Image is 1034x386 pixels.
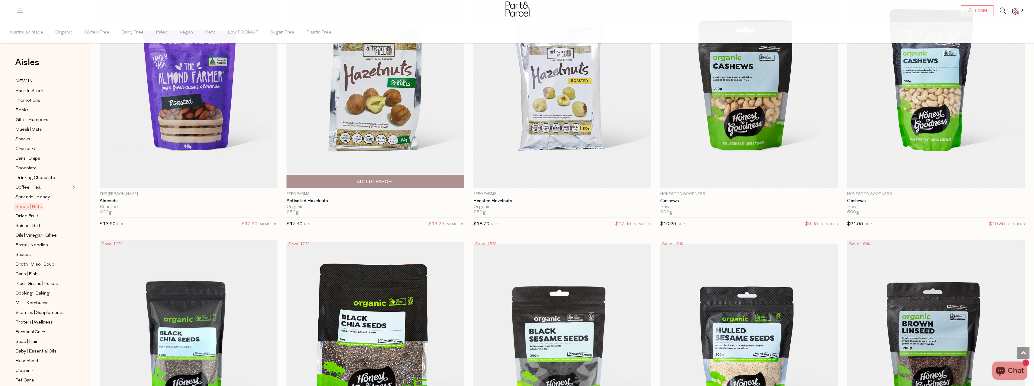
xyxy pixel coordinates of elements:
span: Keto [205,22,216,43]
span: Add To Parcel [357,179,394,185]
span: Gifts | Hampers [15,116,48,124]
span: Milk | Kombucha [15,300,49,307]
span: $18.70 [473,222,489,226]
a: Pet Care [15,377,70,384]
a: Cooking | Baking [15,290,70,297]
button: Add To Parcel [287,175,464,188]
span: Promotions [15,97,40,104]
a: Back In Stock [15,87,70,95]
a: Activated Hazelnuts [287,198,464,204]
span: $17.45 [615,220,631,228]
a: Roasted Hazelnuts [473,198,651,204]
span: Gluten Free [84,22,109,43]
a: Broth | Miso | Soup [15,261,70,268]
a: Gifts | Hampers [15,116,70,124]
span: 200g [660,210,672,215]
small: MEMBERS [821,223,838,226]
span: $12.60 [242,220,258,228]
span: Dairy Free [121,22,144,43]
a: Aisles [15,58,39,73]
a: 3 [1012,8,1018,14]
small: RRP [117,223,124,226]
div: Save 12% [660,240,685,248]
inbox-online-store-chat: Shopify online store chat [991,362,1029,381]
span: Cooking | Baking [15,290,50,297]
span: $17.40 [287,222,303,226]
span: Bars | Chips [15,155,40,162]
small: RRP [865,223,872,226]
a: Dried Fruit [15,212,70,220]
span: Dried Fruit [15,213,38,220]
a: Household [15,357,70,365]
small: MEMBERS [1007,223,1025,226]
span: Plastic Free [306,22,331,43]
a: Cleaning [15,367,70,375]
span: Organic [55,22,72,43]
p: Honest to Goodness [847,191,1025,197]
span: Australian Made [9,22,43,43]
span: $21.95 [847,222,863,226]
span: Pet Care [15,377,34,384]
a: Cashews [847,198,1025,204]
a: Almonds [100,198,277,204]
span: Cans | Fish [15,271,37,278]
small: RRP [304,223,311,226]
div: Organic [287,204,464,210]
span: Pasta | Noodles [15,242,48,249]
a: Personal Care [15,328,70,336]
span: Books [15,107,29,114]
span: Spreads | Honey [15,194,50,201]
div: Save 10% [847,240,872,248]
div: Raw [847,204,1025,210]
a: Snacks [15,136,70,143]
span: Muesli | Oats [15,126,42,133]
a: Chocolate [15,164,70,172]
span: Protein | Wellness [15,319,53,326]
span: Aisles [15,56,39,69]
a: Rice | Grains | Pulses [15,280,70,288]
a: Seeds | Nuts [15,203,70,210]
a: Login [961,5,994,16]
a: Books [15,107,70,114]
a: Vitamins | Supplements [15,309,70,317]
span: $19.85 [989,220,1005,228]
span: $13.50 [100,222,116,226]
span: Spices | Salt [15,222,40,230]
a: Cans | Fish [15,270,70,278]
span: 250g [473,210,485,215]
span: $16.25 [428,220,444,228]
a: Soap | Hair [15,338,70,346]
span: Seeds | Nuts [14,203,43,210]
small: RRP [491,223,498,226]
a: Pasta | Noodles [15,241,70,249]
a: Spreads | Honey [15,193,70,201]
span: Oils | Vinegar | Ghee [15,232,57,239]
div: Roasted [100,204,277,210]
a: Sauces [15,251,70,259]
small: MEMBERS [634,223,651,226]
span: Drinking Chocolate [15,174,55,182]
span: $9.45 [805,220,818,228]
span: Personal Care [15,329,45,336]
a: Promotions [15,97,70,104]
span: Broth | Miso | Soup [15,261,54,268]
small: RRP [678,223,685,226]
span: Rice | Grains | Pulses [15,280,58,288]
div: Save 12% [287,240,311,248]
span: Snacks [15,136,30,143]
div: Save 10% [100,240,124,248]
span: Vitamins | Supplements [15,309,64,317]
p: Pepo Farms [473,191,651,197]
span: Coffee | Tea [15,184,40,191]
span: 3 [1019,8,1024,13]
a: Protein | Wellness [15,319,70,326]
small: MEMBERS [447,223,464,226]
span: 400g [100,210,112,215]
span: Soap | Hair [15,338,38,346]
a: Milk | Kombucha [15,299,70,307]
button: Expand/Collapse Coffee | Tea [71,184,75,191]
a: Muesli | Oats [15,126,70,133]
p: Pepo Farms [287,191,464,197]
span: Chocolate [15,165,37,172]
span: Paleo [156,22,168,43]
